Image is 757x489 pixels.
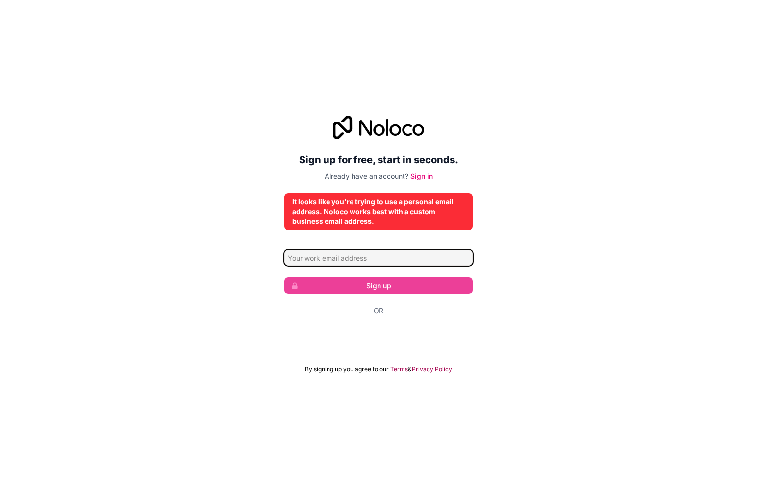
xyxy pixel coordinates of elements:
[325,172,408,180] span: Already have an account?
[410,172,433,180] a: Sign in
[292,197,465,226] div: It looks like you're trying to use a personal email address. Noloco works best with a custom busi...
[284,250,473,266] input: Email address
[305,366,389,373] span: By signing up you agree to our
[279,326,478,348] iframe: Bouton "Se connecter avec Google"
[374,306,383,316] span: Or
[390,366,408,373] a: Terms
[284,277,473,294] button: Sign up
[408,366,412,373] span: &
[412,366,452,373] a: Privacy Policy
[284,151,473,169] h2: Sign up for free, start in seconds.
